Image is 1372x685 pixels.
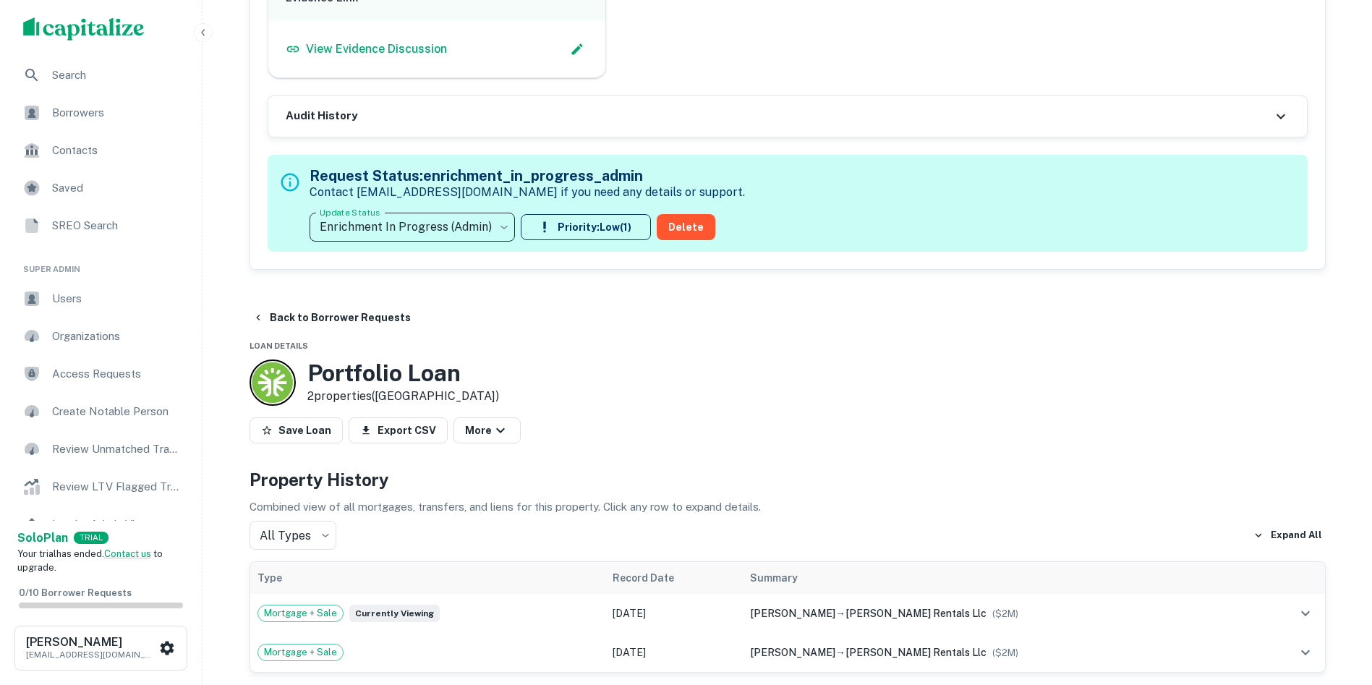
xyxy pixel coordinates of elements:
[26,637,156,648] h6: [PERSON_NAME]
[349,605,440,622] span: Currently viewing
[12,357,190,391] a: Access Requests
[52,142,182,159] span: Contacts
[250,498,1326,516] p: Combined view of all mortgages, transfers, and liens for this property. Click any row to expand d...
[1293,640,1318,665] button: expand row
[258,606,343,621] span: Mortgage + Sale
[349,417,448,443] button: Export CSV
[52,328,182,345] span: Organizations
[566,38,588,60] button: Edit Slack Link
[12,319,190,354] a: Organizations
[14,626,187,671] button: [PERSON_NAME][EMAIL_ADDRESS][DOMAIN_NAME]
[52,67,182,84] span: Search
[12,469,190,504] a: Review LTV Flagged Transactions
[12,171,190,205] a: Saved
[992,608,1018,619] span: ($ 2M )
[52,478,182,495] span: Review LTV Flagged Transactions
[310,207,515,247] div: Enrichment In Progress (Admin)
[17,531,68,545] strong: Solo Plan
[12,281,190,316] a: Users
[306,41,447,58] p: View Evidence Discussion
[247,305,417,331] button: Back to Borrower Requests
[52,441,182,458] span: Review Unmatched Transactions
[104,548,151,559] a: Contact us
[12,58,190,93] a: Search
[521,214,651,240] button: Priority:Low(1)
[12,208,190,243] a: SREO Search
[310,184,745,201] p: Contact [EMAIL_ADDRESS][DOMAIN_NAME] if you need any details or support.
[26,648,156,661] p: [EMAIL_ADDRESS][DOMAIN_NAME]
[1293,601,1318,626] button: expand row
[52,516,182,533] span: Lender Admin View
[286,108,357,124] h6: Audit History
[250,562,606,594] th: Type
[17,548,163,574] span: Your trial has ended. to upgrade.
[12,95,190,130] a: Borrowers
[52,179,182,197] span: Saved
[605,594,743,633] td: [DATE]
[845,608,987,619] span: [PERSON_NAME] rentals llc
[52,403,182,420] span: Create Notable Person
[258,645,343,660] span: Mortgage + Sale
[250,467,1326,493] h4: Property History
[605,633,743,672] td: [DATE]
[52,365,182,383] span: Access Requests
[250,521,336,550] div: All Types
[286,41,447,58] a: View Evidence Discussion
[845,647,987,658] span: [PERSON_NAME] rentals llc
[12,246,190,281] li: Super Admin
[12,507,190,542] a: Lender Admin View
[310,165,745,187] h5: Request Status: enrichment_in_progress_admin
[52,217,182,234] span: SREO Search
[12,432,190,467] a: Review Unmatched Transactions
[250,341,308,350] span: Loan Details
[1250,524,1326,546] button: Expand All
[250,417,343,443] button: Save Loan
[12,133,190,168] a: Contacts
[453,417,521,443] button: More
[743,562,1254,594] th: Summary
[307,359,499,387] h3: Portfolio Loan
[605,562,743,594] th: Record Date
[12,394,190,429] a: Create Notable Person
[750,647,835,658] span: [PERSON_NAME]
[750,608,835,619] span: [PERSON_NAME]
[52,104,182,122] span: Borrowers
[307,388,499,405] p: 2 properties ([GEOGRAPHIC_DATA])
[52,290,182,307] span: Users
[1300,569,1372,639] iframe: Chat Widget
[23,17,145,41] img: capitalize-logo.png
[320,206,380,218] label: Update Status
[19,587,132,598] span: 0 / 10 Borrower Requests
[74,532,108,544] div: TRIAL
[17,529,68,547] a: SoloPlan
[750,605,1247,621] div: →
[657,214,715,240] button: Delete
[992,647,1018,658] span: ($ 2M )
[750,644,1247,660] div: →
